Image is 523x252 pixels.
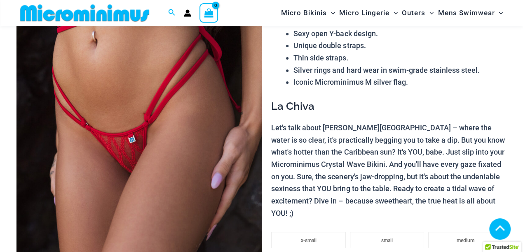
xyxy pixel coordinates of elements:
a: Mens SwimwearMenu ToggleMenu Toggle [436,2,505,23]
li: Sexy open Y-back design. [293,28,507,40]
li: Silver rings and hard wear in swim-grade stainless steel. [293,64,507,76]
span: Mens Swimwear [438,2,495,23]
li: Unique double straps. [293,39,507,52]
span: Outers [402,2,425,23]
h3: La Chiva [271,99,507,113]
li: Iconic Microminimus M silver flag. [293,76,507,88]
span: Micro Bikinis [281,2,327,23]
img: MM SHOP LOGO FLAT [17,4,152,22]
span: Micro Lingerie [339,2,389,23]
nav: Site Navigation [278,1,507,25]
p: Let's talk about [PERSON_NAME][GEOGRAPHIC_DATA] – where the water is so clear, it's practically b... [271,122,507,220]
span: small [381,238,393,243]
li: Thin side straps. [293,52,507,64]
a: Search icon link [168,8,176,18]
a: View Shopping Cart, empty [199,3,218,22]
li: small [350,232,424,248]
a: OutersMenu ToggleMenu Toggle [400,2,436,23]
span: x-small [300,238,316,243]
span: medium [456,238,474,243]
a: Micro LingerieMenu ToggleMenu Toggle [337,2,400,23]
a: Account icon link [184,9,191,17]
a: Micro BikinisMenu ToggleMenu Toggle [279,2,337,23]
span: Menu Toggle [327,2,335,23]
span: Menu Toggle [495,2,503,23]
li: medium [428,232,502,248]
li: x-small [271,232,345,248]
span: Menu Toggle [389,2,398,23]
span: Menu Toggle [425,2,434,23]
